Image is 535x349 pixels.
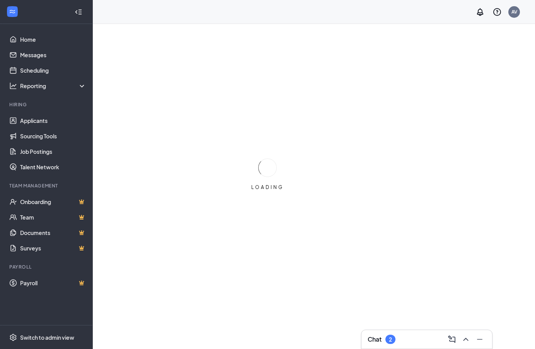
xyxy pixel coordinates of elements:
h3: Chat [368,335,382,344]
div: Payroll [9,264,85,270]
button: Minimize [474,333,486,346]
a: TeamCrown [20,209,86,225]
a: SurveysCrown [20,240,86,256]
svg: WorkstreamLogo [9,8,16,15]
div: Switch to admin view [20,334,74,341]
a: Messages [20,47,86,63]
a: DocumentsCrown [20,225,86,240]
svg: Minimize [475,335,484,344]
a: Job Postings [20,144,86,159]
svg: ComposeMessage [447,335,457,344]
svg: Analysis [9,82,17,90]
div: Reporting [20,82,87,90]
a: PayrollCrown [20,275,86,291]
div: AV [511,9,517,15]
svg: Settings [9,334,17,341]
a: Applicants [20,113,86,128]
a: OnboardingCrown [20,194,86,209]
svg: Notifications [475,7,485,17]
button: ComposeMessage [446,333,458,346]
div: 2 [389,336,392,343]
a: Sourcing Tools [20,128,86,144]
a: Scheduling [20,63,86,78]
svg: QuestionInfo [492,7,502,17]
svg: ChevronUp [461,335,470,344]
a: Talent Network [20,159,86,175]
a: Home [20,32,86,47]
button: ChevronUp [460,333,472,346]
div: Hiring [9,101,85,108]
div: LOADING [248,184,287,191]
svg: Collapse [75,8,82,16]
div: Team Management [9,182,85,189]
